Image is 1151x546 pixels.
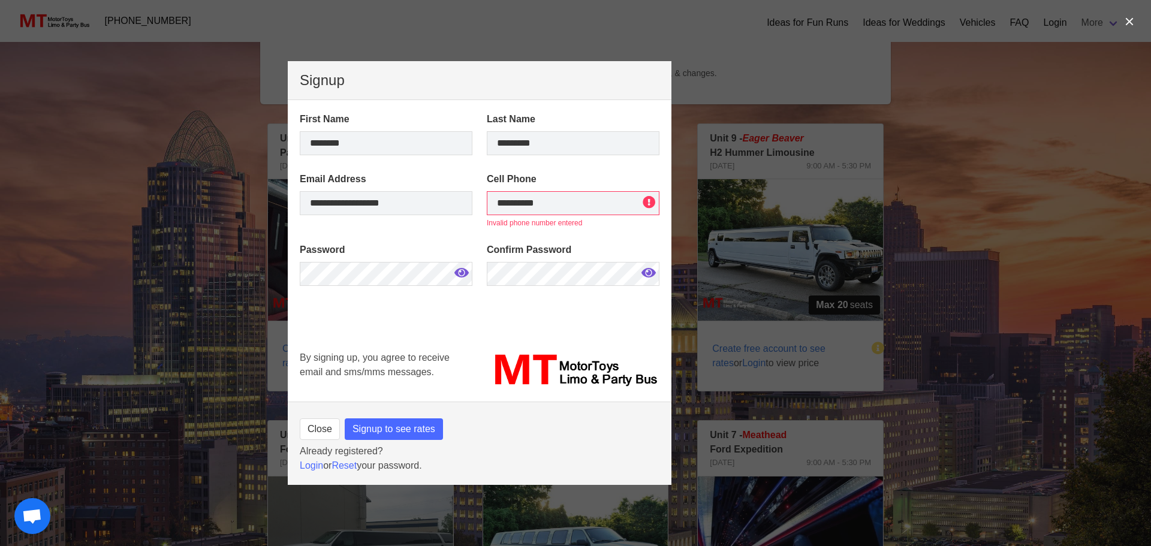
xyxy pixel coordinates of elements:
[300,243,472,257] label: Password
[332,460,357,470] a: Reset
[14,498,50,534] div: Open chat
[300,112,472,126] label: First Name
[487,351,659,390] img: MT_logo_name.png
[345,418,443,440] button: Signup to see rates
[300,460,323,470] a: Login
[300,172,472,186] label: Email Address
[352,422,435,436] span: Signup to see rates
[300,418,340,440] button: Close
[300,73,659,88] p: Signup
[487,218,659,228] p: Invalid phone number entered
[487,172,659,186] label: Cell Phone
[487,112,659,126] label: Last Name
[293,343,480,397] div: By signing up, you agree to receive email and sms/mms messages.
[300,303,482,393] iframe: reCAPTCHA
[300,458,659,473] p: or your password.
[487,243,659,257] label: Confirm Password
[300,444,659,458] p: Already registered?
